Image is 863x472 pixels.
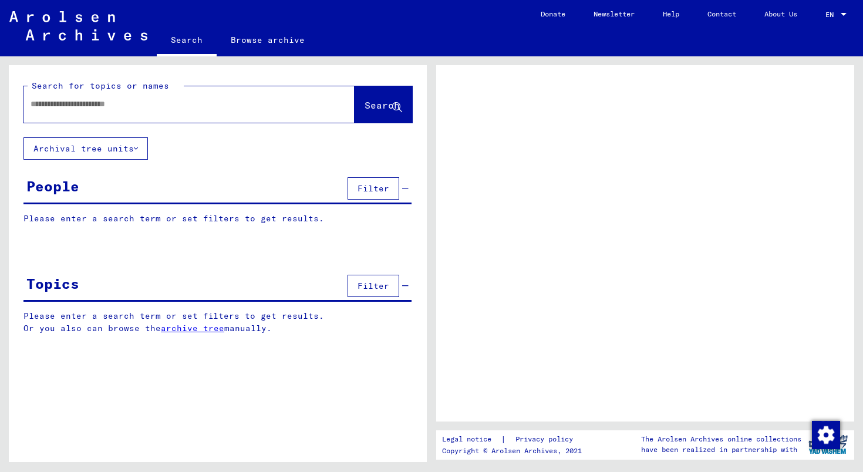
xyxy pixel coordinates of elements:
[442,446,587,456] p: Copyright © Arolsen Archives, 2021
[23,310,412,335] p: Please enter a search term or set filters to get results. Or you also can browse the manually.
[806,430,850,459] img: yv_logo.png
[506,433,587,446] a: Privacy policy
[641,444,801,455] p: have been realized in partnership with
[26,176,79,197] div: People
[348,275,399,297] button: Filter
[23,213,412,225] p: Please enter a search term or set filters to get results.
[217,26,319,54] a: Browse archive
[442,433,587,446] div: |
[355,86,412,123] button: Search
[348,177,399,200] button: Filter
[9,11,147,41] img: Arolsen_neg.svg
[161,323,224,333] a: archive tree
[23,137,148,160] button: Archival tree units
[825,11,838,19] span: EN
[811,420,840,449] div: Change consent
[442,433,501,446] a: Legal notice
[812,421,840,449] img: Change consent
[358,281,389,291] span: Filter
[26,273,79,294] div: Topics
[358,183,389,194] span: Filter
[641,434,801,444] p: The Arolsen Archives online collections
[157,26,217,56] a: Search
[365,99,400,111] span: Search
[32,80,169,91] mat-label: Search for topics or names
